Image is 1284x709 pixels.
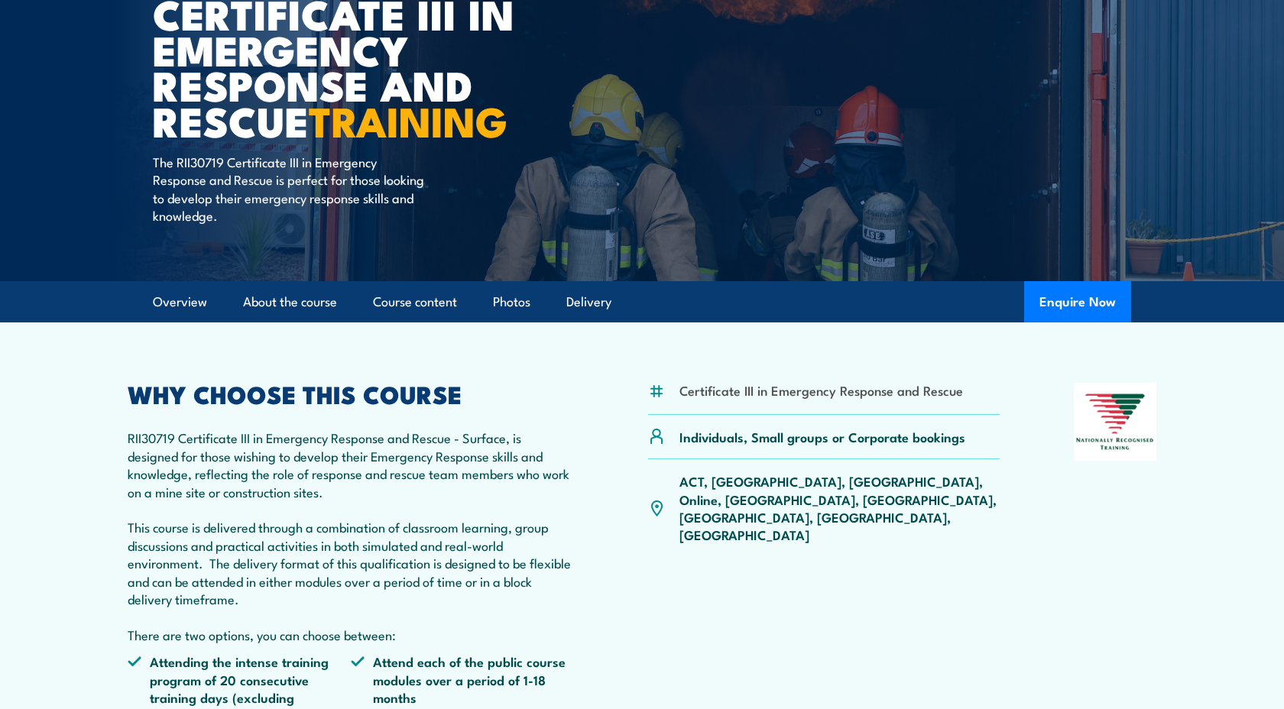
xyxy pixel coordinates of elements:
[243,282,337,322] a: About the course
[309,88,507,151] strong: TRAINING
[679,381,963,399] li: Certificate III in Emergency Response and Rescue
[566,282,611,322] a: Delivery
[128,429,574,643] p: RII30719 Certificate III in Emergency Response and Rescue - Surface, is designed for those wishin...
[1024,281,1131,322] button: Enquire Now
[128,383,574,404] h2: WHY CHOOSE THIS COURSE
[153,282,207,322] a: Overview
[493,282,530,322] a: Photos
[679,472,1000,544] p: ACT, [GEOGRAPHIC_DATA], [GEOGRAPHIC_DATA], Online, [GEOGRAPHIC_DATA], [GEOGRAPHIC_DATA], [GEOGRAP...
[1074,383,1156,461] img: Nationally Recognised Training logo.
[153,153,432,225] p: The RII30719 Certificate III in Emergency Response and Rescue is perfect for those looking to dev...
[679,428,965,445] p: Individuals, Small groups or Corporate bookings
[373,282,457,322] a: Course content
